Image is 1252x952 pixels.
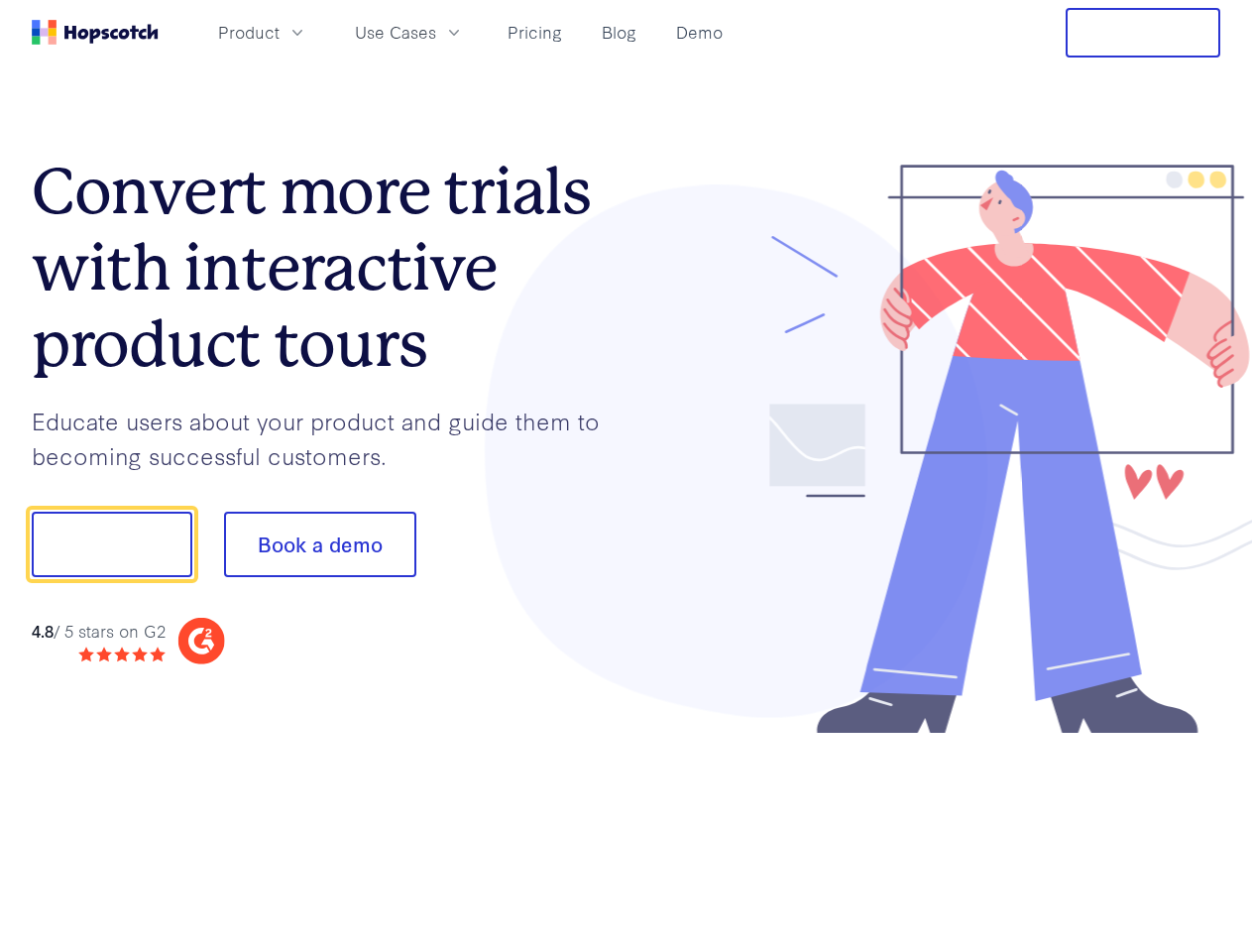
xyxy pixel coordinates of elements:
[594,16,644,49] a: Blog
[32,512,192,577] button: Show me!
[32,404,626,472] p: Educate users about your product and guide them to becoming successful customers.
[668,16,731,49] a: Demo
[32,619,54,642] strong: 4.8
[343,16,476,49] button: Use Cases
[32,154,626,382] h1: Convert more trials with interactive product tours
[218,20,280,45] span: Product
[500,16,570,49] a: Pricing
[32,20,159,45] a: Home
[206,16,319,49] button: Product
[1066,8,1220,58] button: Free Trial
[32,619,166,644] div: / 5 stars on G2
[224,512,416,577] button: Book a demo
[355,20,436,45] span: Use Cases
